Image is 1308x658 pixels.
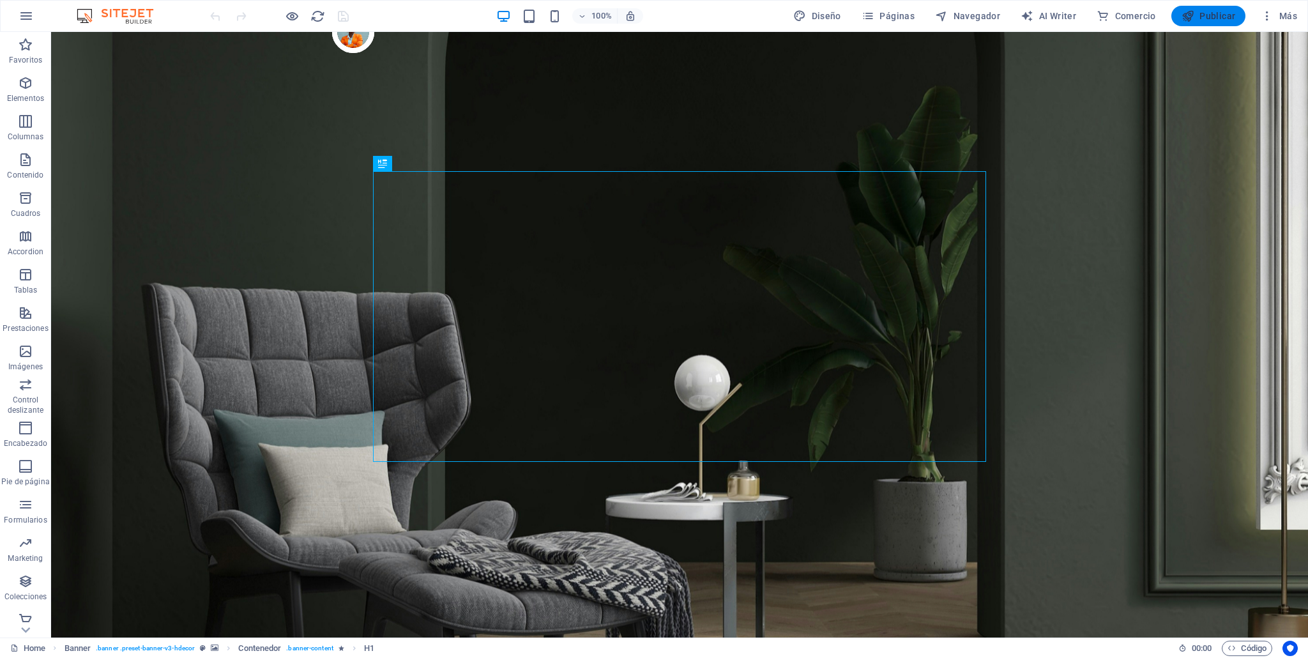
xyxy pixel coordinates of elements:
i: Este elemento es un preajuste personalizable [200,645,206,652]
p: Prestaciones [3,323,48,333]
span: Haz clic para seleccionar y doble clic para editar [364,641,374,656]
span: Comercio [1097,10,1156,22]
p: Imágenes [8,362,43,372]
p: Marketing [8,553,43,563]
p: Elementos [7,93,44,103]
button: AI Writer [1015,6,1081,26]
span: : [1201,643,1203,653]
p: Formularios [4,515,47,525]
i: Al redimensionar, ajustar el nivel de zoom automáticamente para ajustarse al dispositivo elegido. [625,10,636,22]
p: Tablas [14,285,38,295]
i: El elemento contiene una animación [338,645,344,652]
button: 100% [572,8,618,24]
p: Pie de página [1,477,49,487]
button: Comercio [1091,6,1161,26]
a: Haz clic para cancelar la selección y doble clic para abrir páginas [10,641,45,656]
span: Más [1261,10,1297,22]
button: Navegador [930,6,1005,26]
span: Navegador [935,10,1000,22]
span: Haz clic para seleccionar y doble clic para editar [238,641,281,656]
span: AI Writer [1021,10,1076,22]
p: Encabezado [4,438,47,448]
span: . banner-content [286,641,333,656]
button: Usercentrics [1282,641,1298,656]
button: Páginas [856,6,920,26]
span: Páginas [862,10,915,22]
span: Diseño [793,10,841,22]
p: Cuadros [11,208,41,218]
h6: Tiempo de la sesión [1178,641,1212,656]
p: Accordion [8,247,43,257]
button: Código [1222,641,1272,656]
nav: breadcrumb [65,641,375,656]
span: . banner .preset-banner-v3-hdecor [96,641,195,656]
p: Contenido [7,170,43,180]
i: Volver a cargar página [310,9,325,24]
button: Publicar [1171,6,1246,26]
span: Código [1228,641,1266,656]
p: Favoritos [9,55,42,65]
span: 00 00 [1192,641,1212,656]
button: Haz clic para salir del modo de previsualización y seguir editando [284,8,300,24]
div: Diseño (Ctrl+Alt+Y) [788,6,846,26]
span: Haz clic para seleccionar y doble clic para editar [65,641,91,656]
p: Colecciones [4,592,47,602]
h6: 100% [591,8,612,24]
button: reload [310,8,325,24]
span: Publicar [1182,10,1236,22]
img: Editor Logo [73,8,169,24]
p: Columnas [8,132,44,142]
button: Más [1256,6,1302,26]
i: Este elemento contiene un fondo [211,645,218,652]
button: Diseño [788,6,846,26]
